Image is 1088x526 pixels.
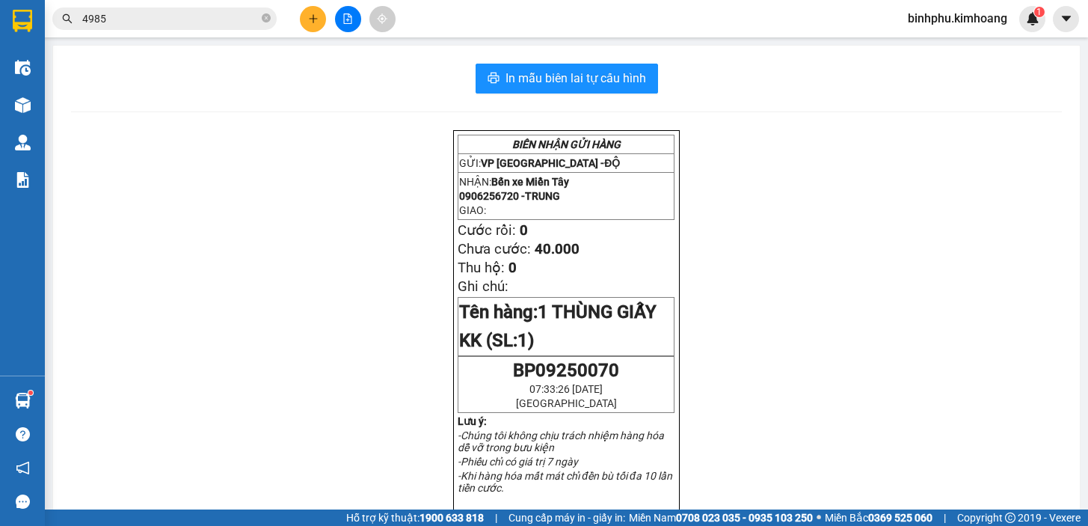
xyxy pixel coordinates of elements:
[459,190,560,202] span: 0906256720 -
[508,260,517,276] span: 0
[15,97,31,113] img: warehouse-icon
[825,510,932,526] span: Miền Bắc
[459,204,486,216] span: GIAO:
[508,510,625,526] span: Cung cấp máy in - giấy in:
[342,13,353,24] span: file-add
[629,510,813,526] span: Miền Nam
[944,510,946,526] span: |
[1060,12,1073,25] span: caret-down
[377,13,387,24] span: aim
[481,157,620,169] span: VP [GEOGRAPHIC_DATA] -
[62,13,73,24] span: search
[491,176,569,188] span: Bến xe Miền Tây
[458,222,516,239] span: Cước rồi:
[458,278,508,295] span: Ghi chú:
[15,172,31,188] img: solution-icon
[458,456,578,468] em: -Phiếu chỉ có giá trị 7 ngày
[488,72,500,86] span: printer
[262,13,271,22] span: close-circle
[335,6,361,32] button: file-add
[535,241,580,257] span: 40.000
[505,69,646,88] span: In mẫu biên lai tự cấu hình
[308,13,319,24] span: plus
[817,515,821,521] span: ⚪️
[459,302,657,351] span: Tên hàng:
[458,415,487,427] strong: Lưu ý:
[15,393,31,409] img: warehouse-icon
[520,222,528,239] span: 0
[458,260,505,276] span: Thu hộ:
[82,10,259,27] input: Tìm tên, số ĐT hoặc mã đơn
[676,512,813,524] strong: 0708 023 035 - 0935 103 250
[512,138,621,150] strong: BIÊN NHẬN GỬI HÀNG
[369,6,396,32] button: aim
[300,6,326,32] button: plus
[513,360,619,381] span: BP09250070
[495,510,497,526] span: |
[28,391,33,395] sup: 1
[13,10,32,32] img: logo-vxr
[458,470,672,494] em: -Khi hàng hóa mất mát chỉ đền bù tối đa 10 lần tiền cước.
[529,383,603,395] span: 07:33:26 [DATE]
[346,510,484,526] span: Hỗ trợ kỹ thuật:
[525,190,560,202] span: TRUNG
[262,12,271,26] span: close-circle
[459,157,673,169] p: GỬI:
[419,512,484,524] strong: 1900 633 818
[15,135,31,150] img: warehouse-icon
[16,495,30,509] span: message
[16,461,30,475] span: notification
[1005,513,1015,523] span: copyright
[459,302,657,351] span: 1 THÙNG GIẤY KK (SL:
[604,157,620,169] span: ĐỘ
[15,60,31,76] img: warehouse-icon
[458,241,531,257] span: Chưa cước:
[1026,12,1039,25] img: icon-new-feature
[1034,7,1045,17] sup: 1
[16,427,30,441] span: question-circle
[476,64,658,94] button: printerIn mẫu biên lai tự cấu hình
[868,512,932,524] strong: 0369 525 060
[516,397,617,409] span: [GEOGRAPHIC_DATA]
[458,429,664,453] em: -Chúng tôi không chịu trách nhiệm hàng hóa dễ vỡ trong bưu kiện
[1053,6,1079,32] button: caret-down
[896,9,1019,28] span: binhphu.kimhoang
[1036,7,1042,17] span: 1
[517,330,534,351] span: 1)
[459,176,673,188] p: NHẬN:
